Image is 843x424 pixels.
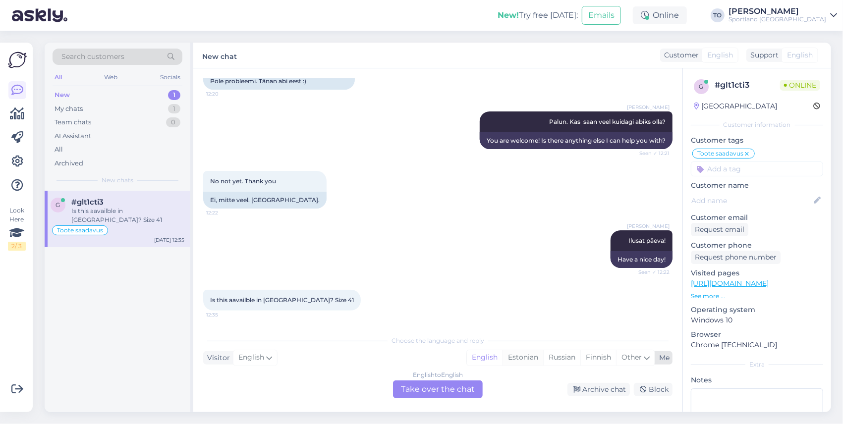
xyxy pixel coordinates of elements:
div: Estonian [503,350,543,365]
p: Visited pages [691,268,823,278]
span: Search customers [61,52,124,62]
div: TO [711,8,725,22]
span: New chats [102,176,133,185]
p: Notes [691,375,823,385]
span: Is this aavailble in [GEOGRAPHIC_DATA]? Size 41 [210,296,354,304]
div: You are welcome! Is there anything else I can help you with? [480,132,673,149]
a: [URL][DOMAIN_NAME] [691,279,769,288]
span: Toote saadavus [57,227,103,233]
div: Archived [55,159,83,168]
p: Browser [691,329,823,340]
div: Customer [660,50,699,60]
div: Extra [691,360,823,369]
div: Web [103,71,120,84]
div: New [55,90,70,100]
label: New chat [202,49,237,62]
div: AI Assistant [55,131,91,141]
span: g [699,83,704,90]
div: My chats [55,104,83,114]
div: [PERSON_NAME] [729,7,826,15]
div: Me [655,353,670,363]
span: 12:20 [206,90,243,98]
span: g [56,201,60,209]
span: Seen ✓ 12:21 [632,150,670,157]
div: 2 / 3 [8,242,26,251]
div: All [55,145,63,155]
button: Emails [582,6,621,25]
div: Socials [158,71,182,84]
input: Add a tag [691,161,823,176]
div: English [467,350,503,365]
div: [GEOGRAPHIC_DATA] [694,101,777,111]
span: No not yet. Thank you [210,177,276,185]
div: Visitor [203,353,230,363]
div: Ei, mitte veel. [GEOGRAPHIC_DATA]. [203,192,327,209]
p: Windows 10 [691,315,823,325]
div: Team chats [55,117,91,127]
span: English [707,50,733,60]
div: Request email [691,223,748,236]
div: Sportland [GEOGRAPHIC_DATA] [729,15,826,23]
div: English to English [413,371,463,379]
div: Customer information [691,120,823,129]
span: Seen ✓ 12:22 [632,268,670,276]
span: English [787,50,813,60]
span: Palun. Kas saan veel kuidagi abiks olla? [549,118,666,125]
div: [DATE] 12:35 [154,236,184,244]
div: Pole probleemi. Tänan abi eest :) [203,73,355,90]
span: [PERSON_NAME] [627,104,670,111]
div: Take over the chat [393,380,483,398]
p: Customer email [691,212,823,223]
div: Look Here [8,206,26,251]
span: Online [780,80,820,91]
input: Add name [691,195,812,206]
p: Customer name [691,180,823,191]
div: 1 [168,90,180,100]
div: 1 [168,104,180,114]
div: Request phone number [691,251,781,264]
span: 12:22 [206,209,243,216]
span: #glt1cti3 [71,198,104,207]
div: Try free [DATE]: [498,9,578,21]
div: # glt1cti3 [715,79,780,91]
div: Online [633,6,687,24]
div: Choose the language and reply [203,336,673,345]
div: Finnish [580,350,616,365]
p: Operating system [691,305,823,315]
span: English [238,352,264,363]
div: Is this aavailble in [GEOGRAPHIC_DATA]? Size 41 [71,207,184,224]
p: Customer tags [691,135,823,146]
span: Toote saadavus [697,151,743,157]
img: Askly Logo [8,51,27,69]
div: Archive chat [567,383,630,396]
a: [PERSON_NAME]Sportland [GEOGRAPHIC_DATA] [729,7,837,23]
div: 0 [166,117,180,127]
div: Russian [543,350,580,365]
div: Support [746,50,779,60]
div: All [53,71,64,84]
span: 12:35 [206,311,243,318]
p: Customer phone [691,240,823,251]
b: New! [498,10,519,20]
div: Have a nice day! [611,251,673,268]
span: Other [621,353,642,362]
span: [PERSON_NAME] [627,222,670,230]
p: See more ... [691,292,823,301]
p: Chrome [TECHNICAL_ID] [691,340,823,350]
span: Ilusat päeva! [628,237,666,244]
div: Block [634,383,673,396]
